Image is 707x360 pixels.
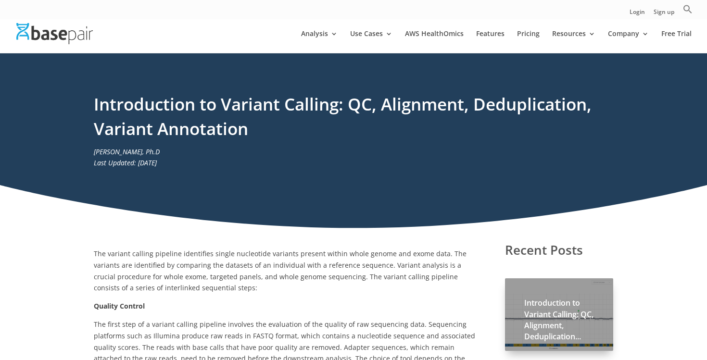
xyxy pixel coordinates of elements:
a: Analysis [301,30,338,53]
a: Company [608,30,649,53]
em: Last Updated: [DATE] [94,158,157,167]
a: Use Cases [350,30,392,53]
a: Login [630,9,645,19]
a: Features [476,30,505,53]
a: Resources [552,30,595,53]
img: Basepair [16,23,93,44]
a: Pricing [517,30,540,53]
a: Search Icon Link [683,4,693,19]
h1: Recent Posts [505,241,613,264]
b: Quality Control [94,301,145,310]
a: Free Trial [661,30,692,53]
span: The variant calling pipeline identifies single nucleotide variants present within whole genome an... [94,249,467,292]
em: [PERSON_NAME], Ph.D [94,147,160,156]
svg: Search [683,4,693,14]
a: AWS HealthOmics [405,30,464,53]
h2: Introduction to Variant Calling: QC, Alignment, Deduplication... [524,298,594,347]
a: Sign up [654,9,674,19]
h1: Introduction to Variant Calling: QC, Alignment, Deduplication, Variant Annotation [94,92,613,146]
